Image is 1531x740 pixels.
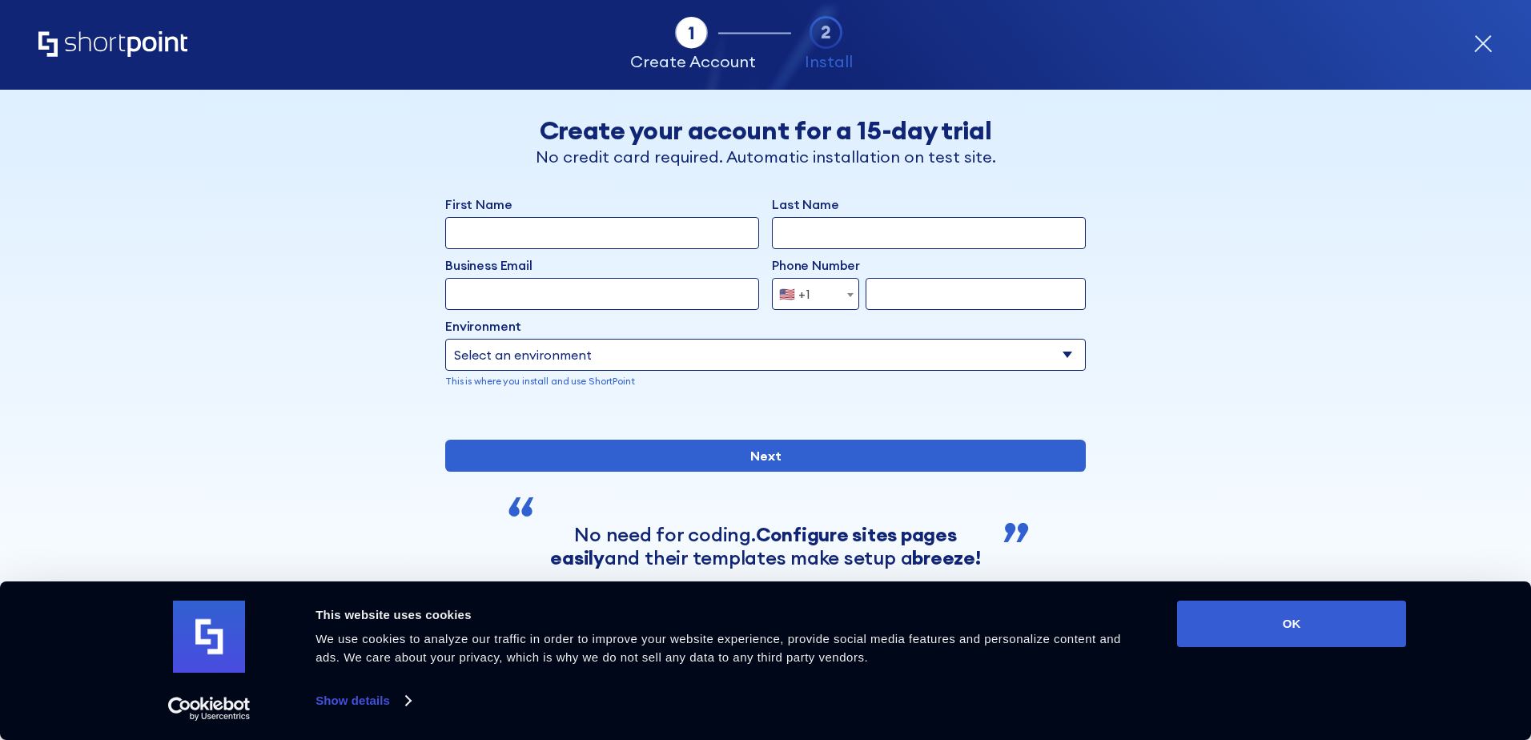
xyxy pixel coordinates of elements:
a: Usercentrics Cookiebot - opens in a new window [139,697,279,721]
span: We use cookies to analyze our traffic in order to improve your website experience, provide social... [315,632,1121,664]
a: Show details [315,689,410,713]
img: logo [173,601,245,673]
div: This website uses cookies [315,605,1141,625]
button: OK [1177,601,1406,647]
